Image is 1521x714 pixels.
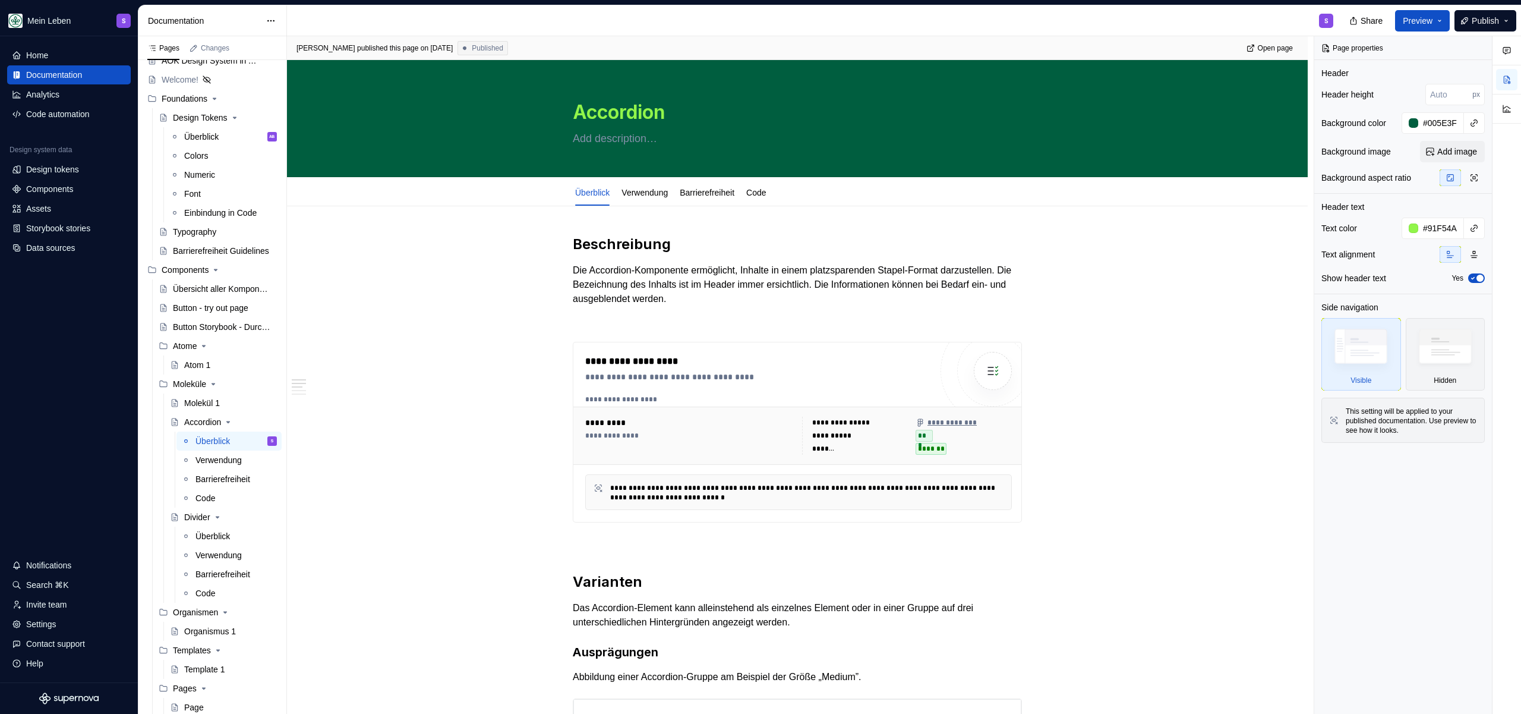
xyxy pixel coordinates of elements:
div: Code automation [26,108,90,120]
div: Documentation [26,69,82,81]
a: Code automation [7,105,131,124]
div: Barrierefreiheit [675,180,739,205]
div: Visible [1321,318,1401,391]
div: Text color [1321,222,1357,234]
span: Add image [1437,146,1477,158]
input: Auto [1418,218,1464,239]
div: AOK Design System in Arbeit [162,55,260,67]
a: Welcome! [143,70,282,89]
span: Published [472,43,503,53]
div: Pages [154,679,282,698]
a: Numeric [165,165,282,184]
a: Analytics [7,85,131,104]
h2: Varianten [573,573,1022,592]
div: Accordion [184,416,221,428]
div: Header [1321,67,1349,79]
span: [PERSON_NAME] [296,43,355,53]
div: Search ⌘K [26,579,69,591]
button: Notifications [7,556,131,575]
div: Font [184,188,201,200]
div: Hidden [1406,318,1485,391]
div: Organismen [154,603,282,622]
a: Verwendung [176,546,282,565]
textarea: Accordion [570,98,1020,127]
h3: Ausprägungen [573,644,1022,660]
p: Das Accordion-Element kann alleinstehend als einzelnes Element oder in einer Gruppe auf drei unte... [573,601,1022,630]
span: Preview [1403,15,1432,27]
div: Code [195,587,215,599]
div: Organismen [173,606,218,618]
a: Template 1 [165,660,282,679]
div: Design tokens [26,163,79,175]
a: Code [176,584,282,603]
div: Hidden [1434,376,1456,385]
svg: Supernova Logo [39,693,99,704]
div: Show header text [1321,272,1386,284]
div: Contact support [26,638,85,650]
a: Button - try out page [154,298,282,317]
a: Überblick [575,188,610,197]
div: Button Storybook - Durchstich! [173,321,271,333]
div: S [1324,16,1328,26]
p: Abbildung einer Accordion-Gruppe am Beispiel der Größe „Medium”. [573,670,1022,684]
span: Open page [1258,43,1293,53]
div: Invite team [26,599,67,611]
div: Verwendung [617,180,673,205]
a: Colors [165,146,282,165]
div: Header height [1321,89,1374,100]
a: Code [176,489,282,508]
p: px [1472,90,1480,99]
div: Data sources [26,242,75,254]
div: Pages [173,682,197,694]
a: Components [7,180,131,199]
div: Barrierefreiheit [195,568,250,580]
div: Notifications [26,559,71,571]
div: Atome [173,340,197,352]
button: Share [1343,10,1390,32]
div: Templates [173,644,211,656]
img: df5db9ef-aba0-4771-bf51-9763b7497661.png [8,14,23,28]
div: Documentation [148,15,260,27]
div: Code [195,492,215,504]
div: Help [26,658,43,669]
div: Header text [1321,201,1364,213]
button: Help [7,654,131,673]
a: Divider [165,508,282,527]
span: Share [1361,15,1383,27]
a: Molekül 1 [165,394,282,413]
a: Verwendung [176,451,282,470]
a: AOK Design System in Arbeit [143,51,282,70]
div: Background aspect ratio [1321,172,1411,184]
a: Verwendung [621,188,668,197]
div: Übersicht aller Komponenten [173,283,271,295]
a: Barrierefreiheit [680,188,734,197]
div: Organismus 1 [184,625,236,637]
div: Moleküle [154,375,282,394]
a: Barrierefreiheit [176,565,282,584]
a: Design tokens [7,160,131,179]
a: Font [165,184,282,203]
div: Page [184,702,204,713]
button: Add image [1420,141,1485,162]
div: Background color [1321,117,1386,129]
a: Assets [7,199,131,218]
a: Accordion [165,413,282,432]
a: Data sources [7,238,131,257]
div: Überblick [195,530,230,542]
a: Code [746,188,766,197]
div: Moleküle [173,378,206,390]
p: Die Accordion-Komponente ermöglicht, Inhalte in einem platzsparenden Stapel-Format darzustellen. ... [573,263,1022,306]
div: Components [143,260,282,279]
div: S [122,16,126,26]
div: Barrierefreiheit Guidelines [173,245,269,257]
div: Atom 1 [184,359,210,371]
div: This setting will be applied to your published documentation. Use preview to see how it looks. [1346,407,1477,435]
div: Typography [173,226,216,238]
div: Pages [147,43,179,53]
a: Überblick [176,527,282,546]
label: Yes [1451,273,1463,283]
div: Design Tokens [173,112,228,124]
div: Components [162,264,209,276]
a: ÜberblickAB [165,127,282,146]
div: Button - try out page [173,302,248,314]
